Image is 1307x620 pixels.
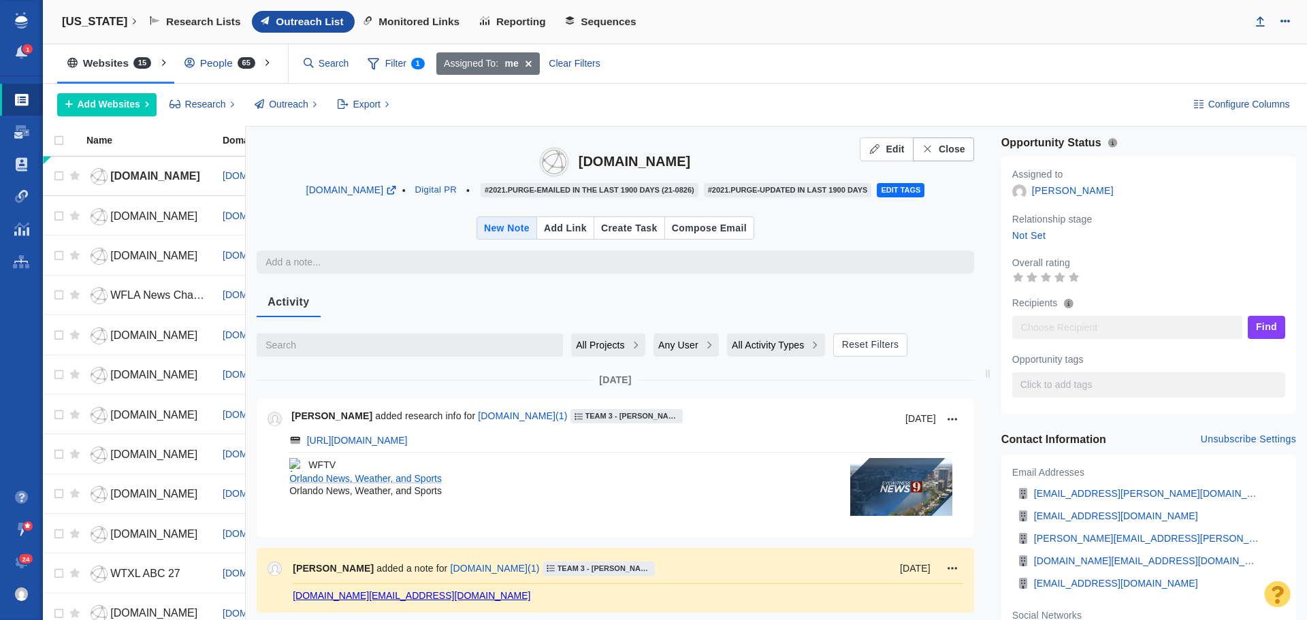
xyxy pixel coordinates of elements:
button: Outreach [247,93,325,116]
span: [DOMAIN_NAME] [110,448,197,460]
div: Domain [223,135,383,145]
input: Search [298,52,355,76]
a: [DOMAIN_NAME] [223,329,299,340]
div: Clear Filters [541,52,608,76]
a: [DOMAIN_NAME] [86,165,210,189]
a: [DOMAIN_NAME] [223,608,299,619]
button: Add Websites [57,93,157,116]
a: [DOMAIN_NAME] [223,250,299,261]
a: [DOMAIN_NAME] [86,324,210,348]
span: [DOMAIN_NAME] [110,170,200,182]
span: Sequences [581,16,636,28]
a: [DOMAIN_NAME] [86,404,210,427]
a: [DOMAIN_NAME] [223,409,299,420]
img: fd22f7e66fffb527e0485d027231f14a [15,587,29,601]
a: [DOMAIN_NAME] [86,443,210,467]
button: Export [329,93,397,116]
span: Research Lists [166,16,241,28]
a: Domain [223,135,383,147]
a: Name [86,135,221,147]
button: Configure Columns [1186,93,1297,116]
span: Add Websites [78,97,140,112]
span: [DOMAIN_NAME] [110,488,197,500]
span: Reporting [496,16,546,28]
span: 1 [411,58,425,69]
span: Outreach List [276,16,343,28]
span: Assigned To: [444,56,498,71]
span: 65 [238,57,255,69]
a: [DOMAIN_NAME] [223,528,299,539]
a: Reporting [471,11,557,33]
a: Research Lists [141,11,252,33]
div: People [174,48,272,79]
a: [DOMAIN_NAME] [223,289,299,300]
a: [DOMAIN_NAME] [223,488,299,499]
a: [DOMAIN_NAME] [86,363,210,387]
span: [DOMAIN_NAME] [110,409,197,421]
a: Sequences [557,11,647,33]
a: [DOMAIN_NAME] [223,448,299,459]
a: [DOMAIN_NAME] [223,369,299,380]
a: [DOMAIN_NAME] [86,205,210,229]
a: [DOMAIN_NAME] [223,170,299,181]
span: WTXL ABC 27 [110,568,180,579]
span: 1 [22,44,33,54]
a: [DOMAIN_NAME] [86,244,210,268]
span: [DOMAIN_NAME] [110,250,197,261]
span: Research [185,97,226,112]
span: [DOMAIN_NAME] [110,528,197,540]
h4: [US_STATE] [62,15,127,29]
span: [DOMAIN_NAME] [110,210,197,222]
a: [DOMAIN_NAME] [86,483,210,506]
a: [DOMAIN_NAME] [223,210,299,221]
img: buzzstream_logo_iconsimple.png [15,12,27,29]
span: [DOMAIN_NAME] [110,607,197,619]
button: Research [161,93,242,116]
strong: me [505,56,519,71]
span: Configure Columns [1208,97,1290,112]
a: Monitored Links [355,11,471,33]
span: Filter [360,51,432,77]
span: Monitored Links [378,16,459,28]
span: [DOMAIN_NAME] [110,369,197,380]
a: WFLA News Channel 8 [86,284,210,308]
a: [DOMAIN_NAME] [223,568,299,578]
span: [DOMAIN_NAME] [110,329,197,341]
span: Export [353,97,381,112]
span: WFLA News Channel 8 [110,289,223,301]
a: [DOMAIN_NAME] [86,523,210,546]
a: Outreach List [252,11,355,33]
span: Outreach [269,97,308,112]
div: Name [86,135,221,145]
span: 24 [19,554,33,564]
a: WTXL ABC 27 [86,562,210,586]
